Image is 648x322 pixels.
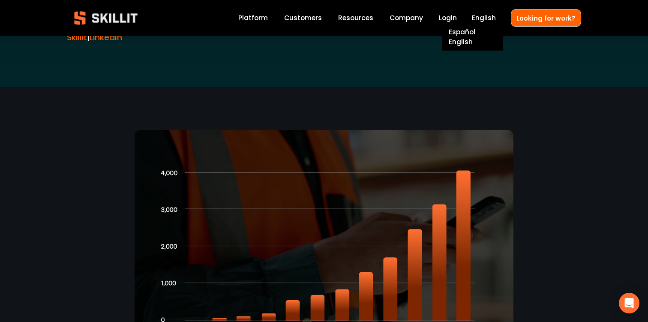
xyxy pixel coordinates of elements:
[338,12,373,24] a: folder dropdown
[67,5,145,31] img: Skillit
[67,18,581,44] p: Fraser - [DATE] |
[338,13,373,23] span: Resources
[472,13,496,23] span: English
[284,12,322,24] a: Customers
[90,32,122,43] a: LinkedIn
[390,12,423,24] a: Company
[511,9,581,26] a: Looking for work?
[67,32,87,43] a: Skillit
[472,12,496,24] div: language picker
[619,293,639,313] div: Open Intercom Messenger
[238,12,268,24] a: Platform
[439,12,457,24] a: Login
